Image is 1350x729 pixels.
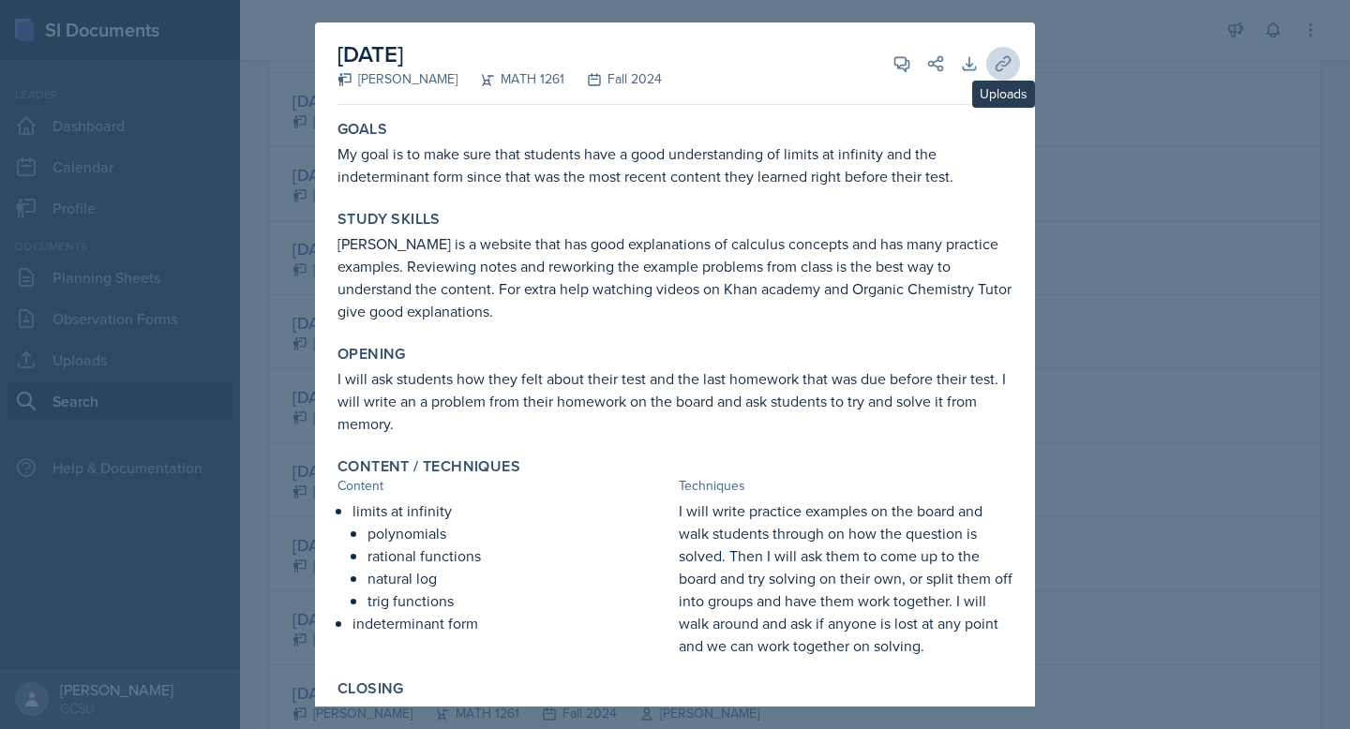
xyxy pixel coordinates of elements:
[457,69,564,89] div: MATH 1261
[337,210,441,229] label: Study Skills
[337,457,520,476] label: Content / Techniques
[367,522,671,544] p: polynomials
[352,499,671,522] p: limits at infinity
[337,37,662,71] h2: [DATE]
[352,612,671,634] p: indeterminant form
[337,367,1012,435] p: I will ask students how they felt about their test and the last homework that was due before thei...
[337,679,404,698] label: Closing
[337,345,406,364] label: Opening
[367,589,671,612] p: trig functions
[986,47,1020,81] button: Uploads
[337,232,1012,322] p: [PERSON_NAME] is a website that has good explanations of calculus concepts and has many practice ...
[367,544,671,567] p: rational functions
[337,476,671,496] div: Content
[679,499,1012,657] p: I will write practice examples on the board and walk students through on how the question is solv...
[337,69,457,89] div: [PERSON_NAME]
[367,567,671,589] p: natural log
[337,142,1012,187] p: My goal is to make sure that students have a good understanding of limits at infinity and the ind...
[679,476,1012,496] div: Techniques
[337,120,387,139] label: Goals
[564,69,662,89] div: Fall 2024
